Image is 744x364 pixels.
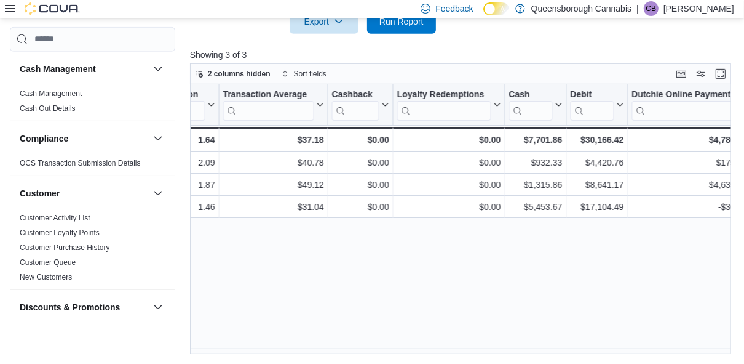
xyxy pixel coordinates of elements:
p: Showing 3 of 3 [190,49,737,61]
button: Compliance [20,132,148,144]
a: Customer Queue [20,257,76,266]
span: Customer Loyalty Points [20,227,100,237]
input: Dark Mode [483,2,509,15]
h3: Compliance [20,132,68,144]
span: Cash Management [20,88,82,98]
div: $0.00 [332,132,389,147]
span: Run Report [379,15,424,28]
button: Run Report [367,9,436,34]
img: Cova [25,2,80,15]
div: Customer [10,210,175,289]
a: Customer Purchase History [20,243,110,251]
button: 2 columns hidden [191,67,275,81]
a: New Customers [20,272,72,281]
button: Cash Management [20,62,148,75]
button: Display options [694,67,708,81]
button: Customer [151,185,165,200]
span: OCS Transaction Submission Details [20,158,141,168]
span: Export [297,9,351,34]
span: CB [646,1,657,16]
button: Discounts & Promotions [20,301,148,313]
button: Customer [20,187,148,199]
div: 1.64 [117,132,215,147]
div: $30,166.42 [571,132,624,147]
button: Discounts & Promotions [151,299,165,314]
p: Queensborough Cannabis [531,1,631,16]
div: $0.00 [397,132,501,147]
a: Customer Activity List [20,213,90,222]
span: 2 columns hidden [208,69,271,79]
span: Dark Mode [483,15,484,16]
a: Customer Loyalty Points [20,228,100,237]
a: Cash Out Details [20,103,76,112]
h3: Customer [20,187,60,199]
button: Sort fields [277,67,331,81]
span: Cash Out Details [20,103,76,113]
div: Cash Management [10,86,175,120]
button: Enter fullscreen [713,67,728,81]
span: Feedback [435,2,473,15]
span: Customer Activity List [20,212,90,222]
a: Cash Management [20,89,82,97]
button: Keyboard shortcuts [674,67,689,81]
a: OCS Transaction Submission Details [20,158,141,167]
span: New Customers [20,272,72,281]
p: [PERSON_NAME] [663,1,734,16]
div: $7,701.86 [509,132,563,147]
div: Compliance [10,155,175,175]
button: Export [290,9,358,34]
button: Compliance [151,131,165,145]
div: $37.18 [223,132,324,147]
div: Calvin Basran [644,1,659,16]
p: | [636,1,639,16]
span: Sort fields [294,69,326,79]
button: Cash Management [151,61,165,76]
h3: Discounts & Promotions [20,301,120,313]
h3: Cash Management [20,62,96,75]
span: Customer Purchase History [20,242,110,252]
